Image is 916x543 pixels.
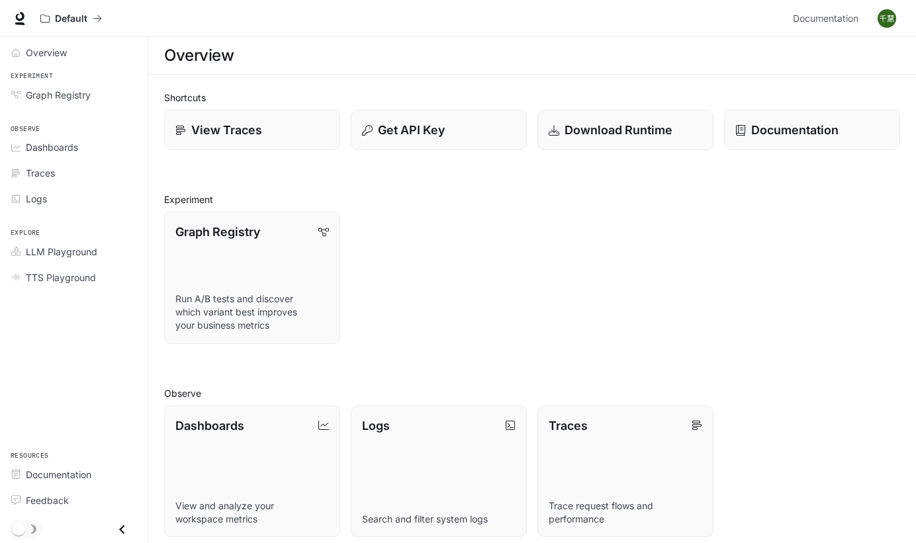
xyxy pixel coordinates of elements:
h2: Experiment [164,192,900,206]
a: Download Runtime [537,110,713,150]
a: TracesTrace request flows and performance [537,405,713,538]
h2: Observe [164,386,900,400]
span: Traces [26,166,55,180]
h2: Shortcuts [164,91,900,104]
h1: Overview [164,42,234,69]
p: Run A/B tests and discover which variant best improves your business metrics [175,292,329,332]
span: Graph Registry [26,88,91,102]
span: Dashboards [26,140,78,154]
span: TTS Playground [26,271,96,284]
img: User avatar [878,9,896,28]
a: DashboardsView and analyze your workspace metrics [164,405,340,538]
p: Download Runtime [565,121,672,139]
p: Traces [549,417,588,435]
p: Documentation [751,121,839,139]
span: Overview [26,46,67,60]
p: Get API Key [378,121,445,139]
a: Graph RegistryRun A/B tests and discover which variant best improves your business metrics [164,212,340,344]
a: Traces [5,161,142,185]
button: Get API Key [351,110,527,150]
p: View and analyze your workspace metrics [175,499,329,526]
a: Documentation [788,5,868,32]
button: User avatar [874,5,900,32]
p: View Traces [191,121,262,139]
a: Overview [5,41,142,64]
a: View Traces [164,110,340,150]
a: TTS Playground [5,266,142,289]
span: Feedback [26,493,69,507]
a: Graph Registry [5,83,142,106]
p: Search and filter system logs [362,513,516,526]
p: Dashboards [175,417,244,435]
a: Documentation [5,463,142,486]
button: Close drawer [107,516,137,543]
span: Documentation [26,468,91,481]
p: Logs [362,417,390,435]
a: Dashboards [5,136,142,159]
p: Default [55,13,87,24]
button: All workspaces [34,5,108,32]
span: Logs [26,192,47,206]
span: Documentation [793,11,858,27]
span: LLM Playground [26,245,97,259]
a: Logs [5,187,142,210]
p: Trace request flows and performance [549,499,702,526]
a: Feedback [5,489,142,512]
a: Documentation [724,110,900,150]
a: LogsSearch and filter system logs [351,405,527,538]
p: Graph Registry [175,223,260,241]
span: Dark mode toggle [12,521,25,536]
a: LLM Playground [5,240,142,263]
